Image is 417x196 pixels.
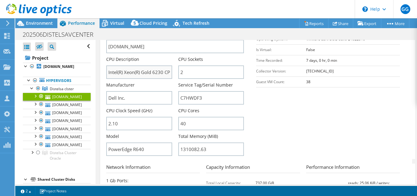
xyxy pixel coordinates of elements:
a: Project Notes [35,187,71,195]
a: More [381,19,409,28]
b: VMware ESXi 8.0.3 build-24022510 [306,36,365,42]
td: Is Virtual: [256,44,306,55]
span: Performance [68,20,95,26]
span: Cloud Pricing [140,20,167,26]
a: [DOMAIN_NAME] [23,133,91,141]
a: [DOMAIN_NAME] [23,117,91,125]
a: Share [328,19,353,28]
a: [DOMAIN_NAME] [23,63,91,71]
label: CPU Description [106,56,139,62]
label: CPU Sockets [178,56,203,62]
a: Export [353,19,381,28]
td: Total Local Capacity: [206,178,255,188]
h3: Performance Information [306,164,400,173]
span: Virtual [110,20,124,26]
b: [DOMAIN_NAME] [43,64,74,69]
h3: Network Information [106,164,200,173]
span: Tech Refresh [183,20,209,26]
b: 38 [306,79,310,84]
label: Total Memory (MiB) [178,133,218,139]
a: [DOMAIN_NAME] [23,125,91,133]
b: False [306,47,315,52]
h3: Capacity Information [206,164,300,173]
td: Average IO Size: [306,178,348,196]
span: GG [401,4,410,14]
b: 737.00 GiB [256,180,274,186]
label: Service Tag/Serial Number [178,82,233,88]
a: [DOMAIN_NAME] [23,101,91,109]
label: Manufacturer [106,82,135,88]
a: [DOMAIN_NAME] [23,93,91,101]
td: Guest VM Count: [256,76,306,87]
a: [DOMAIN_NAME] [23,141,91,149]
a: DS02 [23,183,91,191]
span: Distelsa clster [50,86,74,91]
h1: 202506DISTELSAVCENTER [20,31,103,38]
span: Environment [26,20,53,26]
td: Time Recorded: [256,55,306,66]
b: [TECHNICAL_ID] [306,68,334,74]
td: Collector Version: [256,66,306,76]
b: 7 days, 0 hr, 0 min [306,58,337,63]
a: 2 [16,187,35,195]
label: 1 Gb Ports: [106,178,129,184]
div: Shared Cluster Disks [38,176,91,183]
a: Distelsa clster [23,85,91,93]
span: Distelsa Cluster Oracle [50,150,77,161]
label: Model [106,133,119,139]
a: Distelsa Cluster Oracle [23,149,91,162]
a: [DOMAIN_NAME] [23,109,91,117]
svg: \n [362,6,368,12]
a: Project [23,53,91,63]
label: CPU Clock Speed (GHz) [106,108,152,114]
a: Hypervisors [23,77,91,85]
a: Reports [299,19,328,28]
label: CPU Cores [178,108,199,114]
b: reads: 25.06 KiB / writes: 27.90 KiB [348,180,390,193]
